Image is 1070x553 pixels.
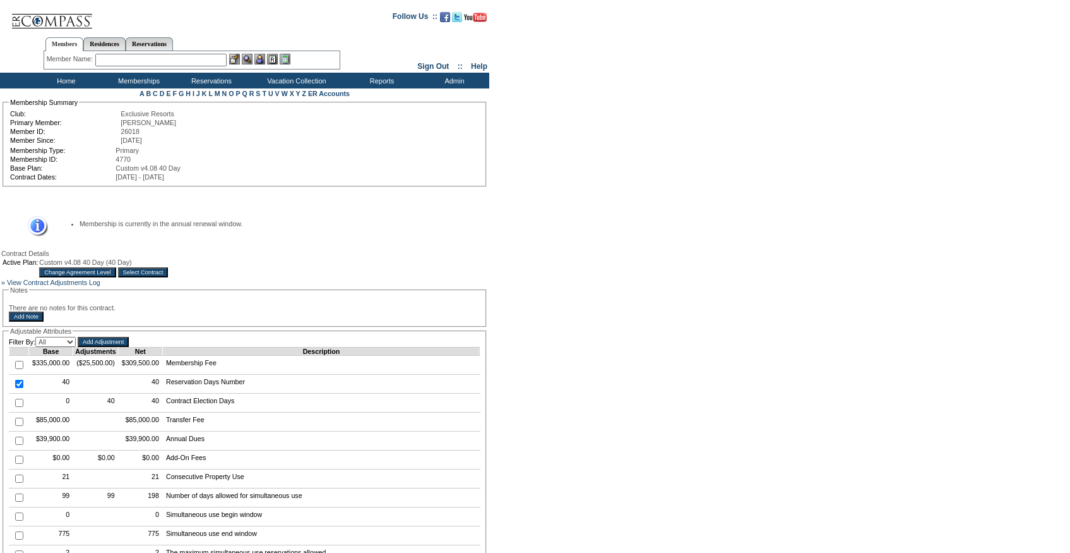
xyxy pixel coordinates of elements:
td: 0 [29,507,73,526]
a: Become our fan on Facebook [440,16,450,23]
td: Membership Fee [162,356,480,375]
img: Information Message [20,216,48,237]
a: J [196,90,200,97]
td: $39,900.00 [29,432,73,451]
td: 40 [73,394,118,413]
td: Admin [417,73,489,88]
a: C [153,90,158,97]
a: M [215,90,220,97]
legend: Membership Summary [9,99,79,106]
input: Add Note [9,312,44,322]
a: X [290,90,294,97]
div: Contract Details [1,250,488,257]
a: A [140,90,144,97]
td: Reservation Days Number [162,375,480,394]
span: :: [458,62,463,71]
a: Members [45,37,84,51]
a: P [236,90,241,97]
td: Contract Dates: [10,173,114,181]
td: $39,900.00 [118,432,162,451]
td: Base [29,348,73,356]
a: R [249,90,254,97]
legend: Notes [9,286,29,294]
a: H [186,90,191,97]
span: [DATE] [121,137,142,144]
td: Active Plan: [3,258,38,266]
a: K [202,90,207,97]
legend: Adjustable Attributes [9,327,73,335]
a: Reservations [126,37,173,51]
td: $0.00 [29,451,73,470]
td: $309,500.00 [118,356,162,375]
td: 40 [29,375,73,394]
td: Vacation Collection [246,73,344,88]
a: Subscribe to our YouTube Channel [464,16,487,23]
a: L [208,90,212,97]
a: Follow us on Twitter [452,16,462,23]
td: $85,000.00 [118,413,162,432]
a: G [179,90,184,97]
td: Member ID: [10,128,119,135]
td: Membership Type: [10,147,114,154]
a: O [229,90,234,97]
img: Reservations [267,54,278,64]
span: There are no notes for this contract. [9,304,116,312]
td: Home [28,73,101,88]
td: 99 [29,489,73,507]
input: Change Agreement Level [39,267,116,277]
td: Follow Us :: [393,11,437,26]
a: Y [296,90,300,97]
td: 21 [29,470,73,489]
td: 40 [118,394,162,413]
a: Z [302,90,306,97]
td: Reservations [174,73,246,88]
img: Impersonate [254,54,265,64]
td: Member Since: [10,137,119,144]
td: ($25,500.00) [73,356,118,375]
td: Memberships [101,73,174,88]
input: Select Contract [118,267,169,277]
td: Reports [344,73,417,88]
span: Exclusive Resorts [121,110,174,118]
div: Member Name: [47,54,95,64]
td: Adjustments [73,348,118,356]
a: Residences [83,37,126,51]
td: Club: [10,110,119,118]
td: Membership ID: [10,155,114,163]
img: b_calculator.gif [280,54,290,64]
a: N [222,90,227,97]
input: Add Adjustment [78,337,129,347]
a: U [268,90,273,97]
a: W [282,90,288,97]
td: Base Plan: [10,164,114,172]
td: Description [162,348,480,356]
td: $0.00 [118,451,162,470]
span: 4770 [116,155,131,163]
td: 775 [118,526,162,545]
td: Simultaneous use begin window [162,507,480,526]
span: [DATE] - [DATE] [116,173,164,181]
td: Filter By: [9,337,76,347]
a: S [256,90,260,97]
a: F [172,90,177,97]
img: Become our fan on Facebook [440,12,450,22]
a: E [166,90,170,97]
td: Net [118,348,162,356]
span: [PERSON_NAME] [121,119,176,126]
a: ER Accounts [308,90,350,97]
td: Add-On Fees [162,451,480,470]
a: D [160,90,165,97]
td: $335,000.00 [29,356,73,375]
a: Sign Out [417,62,449,71]
td: 40 [118,375,162,394]
td: Contract Election Days [162,394,480,413]
span: Custom v4.08 40 Day (40 Day) [39,258,131,266]
td: 198 [118,489,162,507]
a: B [146,90,151,97]
td: Annual Dues [162,432,480,451]
img: Follow us on Twitter [452,12,462,22]
a: V [275,90,280,97]
td: $85,000.00 [29,413,73,432]
td: 21 [118,470,162,489]
a: I [193,90,194,97]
